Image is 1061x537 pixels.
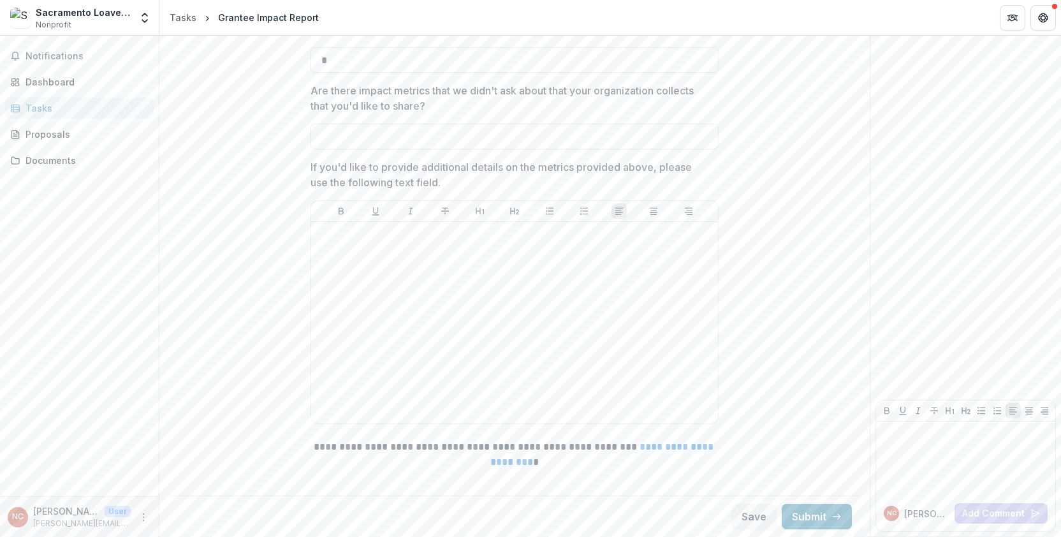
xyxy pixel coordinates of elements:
a: Dashboard [5,71,154,92]
a: Tasks [5,98,154,119]
div: Sacramento Loaves And Fishes [36,6,131,19]
div: Naomi Cabral [12,513,24,521]
button: Heading 2 [958,403,974,418]
a: Tasks [165,8,201,27]
button: Bold [333,203,349,219]
button: Ordered List [576,203,592,219]
button: Ordered List [990,403,1005,418]
button: More [136,510,151,525]
button: Align Right [681,203,696,219]
button: Add Comment [955,503,1048,524]
button: Underline [368,203,383,219]
button: Align Left [1006,403,1021,418]
div: Tasks [170,11,196,24]
div: Dashboard [26,75,143,89]
button: Strike [437,203,453,219]
button: Align Left [611,203,627,219]
span: Nonprofit [36,19,71,31]
button: Get Help [1030,5,1056,31]
button: Italicize [403,203,418,219]
button: Notifications [5,46,154,66]
a: Proposals [5,124,154,145]
p: [PERSON_NAME] [33,504,99,518]
p: User [105,506,131,517]
p: [PERSON_NAME][EMAIL_ADDRESS][DOMAIN_NAME] [33,518,131,529]
button: Strike [926,403,942,418]
button: Heading 1 [942,403,958,418]
a: Documents [5,150,154,171]
p: [PERSON_NAME] [904,507,949,520]
button: Bullet List [974,403,989,418]
span: Notifications [26,51,149,62]
button: Align Right [1037,403,1052,418]
button: Align Center [646,203,661,219]
nav: breadcrumb [165,8,324,27]
button: Align Center [1021,403,1037,418]
div: Tasks [26,101,143,115]
div: Grantee Impact Report [218,11,319,24]
button: Heading 2 [507,203,522,219]
div: Documents [26,154,143,167]
button: Italicize [911,403,926,418]
div: Proposals [26,128,143,141]
button: Underline [895,403,911,418]
button: Bold [879,403,895,418]
div: Naomi Cabral [887,510,896,517]
p: If you'd like to provide additional details on the metrics provided above, please use the followi... [311,159,711,190]
button: Save [731,504,777,529]
img: Sacramento Loaves And Fishes [10,8,31,28]
p: Are there impact metrics that we didn't ask about that your organization collects that you'd like... [311,83,711,114]
button: Bullet List [542,203,557,219]
button: Partners [1000,5,1025,31]
button: Submit [782,504,852,529]
button: Open entity switcher [136,5,154,31]
button: Heading 1 [472,203,488,219]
